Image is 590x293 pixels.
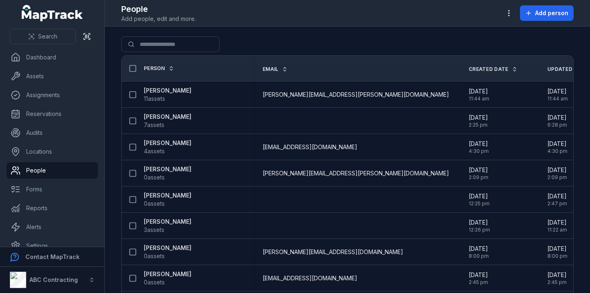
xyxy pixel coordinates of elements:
time: 20/02/2025, 6:28:46 pm [547,114,567,128]
span: [DATE] [547,87,568,95]
span: [DATE] [469,140,489,148]
span: Person [144,65,165,72]
time: 14/05/2025, 2:47:21 pm [547,192,567,207]
span: [PERSON_NAME][EMAIL_ADDRESS][DOMAIN_NAME] [263,248,403,256]
span: [DATE] [547,166,567,174]
span: 11:44 am [469,95,489,102]
time: 14/08/2024, 12:25:37 pm [469,192,490,207]
time: 01/09/2025, 2:09:57 pm [547,166,567,181]
span: 7 assets [144,121,164,129]
span: 4 assets [144,147,165,155]
a: Person [144,65,174,72]
span: Add people, edit and more. [121,15,196,23]
strong: [PERSON_NAME] [144,270,191,278]
strong: [PERSON_NAME] [144,86,191,95]
span: 4:30 pm [547,148,567,154]
span: 4:30 pm [469,148,489,154]
span: [DATE] [469,114,488,122]
a: Reservations [7,106,98,122]
a: Audits [7,125,98,141]
a: [PERSON_NAME]3assets [144,218,191,234]
time: 17/09/2024, 2:25:08 pm [469,114,488,128]
span: 2:09 pm [547,174,567,181]
time: 25/06/2025, 4:30:06 pm [547,140,567,154]
a: Locations [7,143,98,160]
span: [DATE] [547,245,567,253]
span: Search [38,32,57,41]
span: Email [263,66,279,73]
a: [PERSON_NAME]0assets [144,244,191,260]
a: Assignments [7,87,98,103]
strong: [PERSON_NAME] [144,113,191,121]
a: [PERSON_NAME]11assets [144,86,191,103]
a: [PERSON_NAME]0assets [144,191,191,208]
span: Updated Date [547,66,588,73]
a: [PERSON_NAME]4assets [144,139,191,155]
span: 0 assets [144,278,165,286]
span: 6:28 pm [547,122,567,128]
span: 12:25 pm [469,200,490,207]
span: [DATE] [547,140,567,148]
span: 2:09 pm [469,174,488,181]
time: 07/04/2025, 11:44:18 am [469,87,489,102]
strong: [PERSON_NAME] [144,218,191,226]
span: 11:22 am [547,227,567,233]
span: 2:25 pm [469,122,488,128]
time: 11/07/2025, 2:45:01 pm [547,271,567,286]
time: 08/05/2025, 8:00:46 pm [469,245,489,259]
strong: ABC Contracting [29,276,78,283]
a: Reports [7,200,98,216]
strong: [PERSON_NAME] [144,165,191,173]
a: [PERSON_NAME]0assets [144,165,191,182]
span: [DATE] [469,245,489,253]
span: [DATE] [547,192,567,200]
span: 8:00 pm [547,253,567,259]
span: 12:26 pm [469,227,490,233]
span: 3 assets [144,226,164,234]
span: [DATE] [469,271,488,279]
time: 07/04/2025, 11:44:18 am [547,87,568,102]
button: Add person [520,5,574,21]
a: [PERSON_NAME]7assets [144,113,191,129]
span: 8:00 pm [469,253,489,259]
span: 0 assets [144,252,165,260]
a: Created Date [469,66,517,73]
a: Dashboard [7,49,98,66]
strong: [PERSON_NAME] [144,191,191,200]
span: Created Date [469,66,508,73]
span: [PERSON_NAME][EMAIL_ADDRESS][PERSON_NAME][DOMAIN_NAME] [263,91,449,99]
span: [DATE] [469,218,490,227]
span: 2:45 pm [469,279,488,286]
a: Settings [7,238,98,254]
span: 2:45 pm [547,279,567,286]
span: [DATE] [547,218,567,227]
time: 14/08/2024, 12:26:52 pm [469,218,490,233]
span: 2:47 pm [547,200,567,207]
time: 08/05/2025, 8:00:46 pm [547,245,567,259]
a: Alerts [7,219,98,235]
span: [DATE] [469,166,488,174]
span: [DATE] [469,87,489,95]
span: 0 assets [144,200,165,208]
span: 11 assets [144,95,165,103]
a: Assets [7,68,98,84]
span: Add person [535,9,568,17]
span: [EMAIL_ADDRESS][DOMAIN_NAME] [263,274,357,282]
a: Forms [7,181,98,198]
strong: [PERSON_NAME] [144,244,191,252]
button: Search [10,29,76,44]
strong: Contact MapTrack [25,253,79,260]
a: People [7,162,98,179]
time: 25/06/2025, 4:30:06 pm [469,140,489,154]
span: 0 assets [144,173,165,182]
h2: People [121,3,196,15]
span: [DATE] [469,192,490,200]
time: 01/09/2025, 2:09:57 pm [469,166,488,181]
span: [PERSON_NAME][EMAIL_ADDRESS][PERSON_NAME][DOMAIN_NAME] [263,169,449,177]
strong: [PERSON_NAME] [144,139,191,147]
span: [DATE] [547,114,567,122]
span: 11:44 am [547,95,568,102]
span: [DATE] [547,271,567,279]
a: MapTrack [22,5,83,21]
span: [EMAIL_ADDRESS][DOMAIN_NAME] [263,143,357,151]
